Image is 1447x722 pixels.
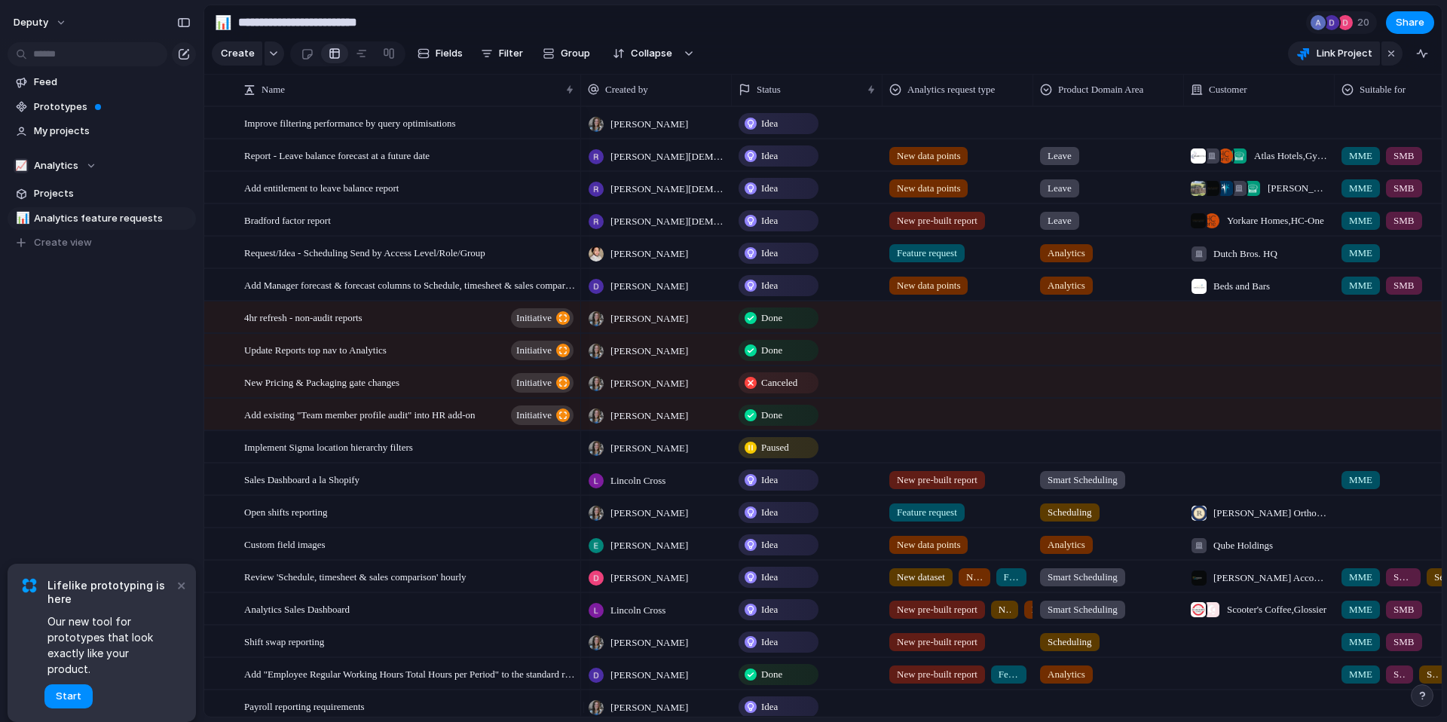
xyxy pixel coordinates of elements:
span: [PERSON_NAME] [610,246,688,262]
span: [PERSON_NAME] [610,571,688,586]
span: Add entitlement to leave balance report [244,179,399,196]
span: Feature request [999,667,1019,682]
span: New pre-built report [897,213,977,228]
span: SMB [1393,148,1414,164]
button: Filter [475,41,529,66]
span: Analytics [34,158,78,173]
span: New data points [966,570,983,585]
span: Implement Sigma location hierarchy filters [244,438,413,455]
span: initiative [516,340,552,361]
span: Product Domain Area [1058,82,1143,97]
a: Projects [8,182,196,205]
span: MME [1349,635,1372,650]
span: [PERSON_NAME] Accommodation [1213,571,1328,586]
span: New pre-built report [897,635,977,650]
span: Improve filtering performance by query optimisations [244,114,456,131]
span: Idea [761,181,778,196]
button: deputy [7,11,75,35]
span: Fields [436,46,463,61]
span: [PERSON_NAME] [610,441,688,456]
span: Lifelike prototyping is here [47,579,173,606]
span: Prototypes [34,99,191,115]
span: Idea [761,246,778,261]
span: MME [1349,246,1372,261]
span: New data points [1032,602,1044,617]
span: Lincoln Cross [610,473,665,488]
span: Idea [761,635,778,650]
span: Smart Scheduling [1048,473,1118,488]
span: [PERSON_NAME] [610,408,688,424]
span: SMB [1393,635,1414,650]
span: Idea [761,570,778,585]
span: [PERSON_NAME] [610,506,688,521]
button: initiative [511,373,574,393]
span: Open shifts reporting [244,503,327,520]
span: Done [761,667,782,682]
span: Idea [761,116,778,131]
span: Smart Scheduling [1048,602,1118,617]
button: Dismiss [172,576,190,594]
span: Sales Dashboard a la Shopify [244,470,359,488]
div: 📊 [215,12,231,32]
span: SMB [1393,602,1414,617]
span: Idea [761,473,778,488]
span: Suitable for [1360,82,1406,97]
span: Report - Leave balance forecast at a future date [244,146,430,164]
span: Customer [1209,82,1247,97]
a: Prototypes [8,96,196,118]
span: SMB [1393,570,1413,585]
button: Link Project [1288,41,1380,66]
span: Add Manager forecast & forecast columns to Schedule, timesheet & sales comparison report [244,276,576,293]
span: [PERSON_NAME] Orthopaedics [1213,506,1328,521]
span: Canceled [761,375,797,390]
span: Paused [761,440,789,455]
span: Add "Employee Regular Working Hours Total Hours per Period" to the standard report > Team Member ... [244,665,576,682]
span: Self serve [1427,667,1439,682]
span: Analytics [1048,667,1085,682]
span: Scheduling [1048,505,1092,520]
span: Idea [761,537,778,552]
span: Analytics [1048,537,1085,552]
span: Projects [34,186,191,201]
span: Qube Holdings [1213,538,1273,553]
span: MME [1349,667,1372,682]
span: Feature request [897,246,957,261]
button: 📊 [211,11,235,35]
span: Scooter's Coffee , Glossier [1227,602,1326,617]
span: [PERSON_NAME][DEMOGRAPHIC_DATA] [610,214,725,229]
span: Feed [34,75,191,90]
span: Filter [499,46,523,61]
span: Idea [761,278,778,293]
span: Done [761,343,782,358]
button: Fields [411,41,469,66]
span: Done [761,408,782,423]
a: My projects [8,120,196,142]
span: SMB [1393,181,1414,196]
span: Beds and Bars [1213,279,1270,294]
button: Group [535,41,598,66]
span: MME [1349,570,1372,585]
span: Start [56,689,81,704]
span: [PERSON_NAME] [610,117,688,132]
span: [PERSON_NAME] [610,376,688,391]
span: SMB [1393,667,1406,682]
span: New dataset [897,570,945,585]
span: Leave [1048,213,1072,228]
span: Idea [761,699,778,714]
span: SMB [1393,213,1414,228]
span: Idea [761,148,778,164]
span: SMB [1393,278,1414,293]
a: 📊Analytics feature requests [8,207,196,230]
span: Bradford factor report [244,211,331,228]
span: [PERSON_NAME] [610,538,688,553]
span: Share [1396,15,1424,30]
button: Start [44,684,93,708]
span: Collapse [631,46,672,61]
span: Dutch Bros. HQ [1213,246,1277,262]
button: Create view [8,231,196,254]
span: [PERSON_NAME] [610,311,688,326]
span: MME [1349,213,1372,228]
span: [PERSON_NAME] Hotel Group , [GEOGRAPHIC_DATA] , Yorkare Homes , CHD Living , Farncombe Life Limit... [1268,181,1328,196]
span: Smart Scheduling [1048,570,1118,585]
span: Request/Idea - Scheduling Send by Access Level/Role/Group [244,243,485,261]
